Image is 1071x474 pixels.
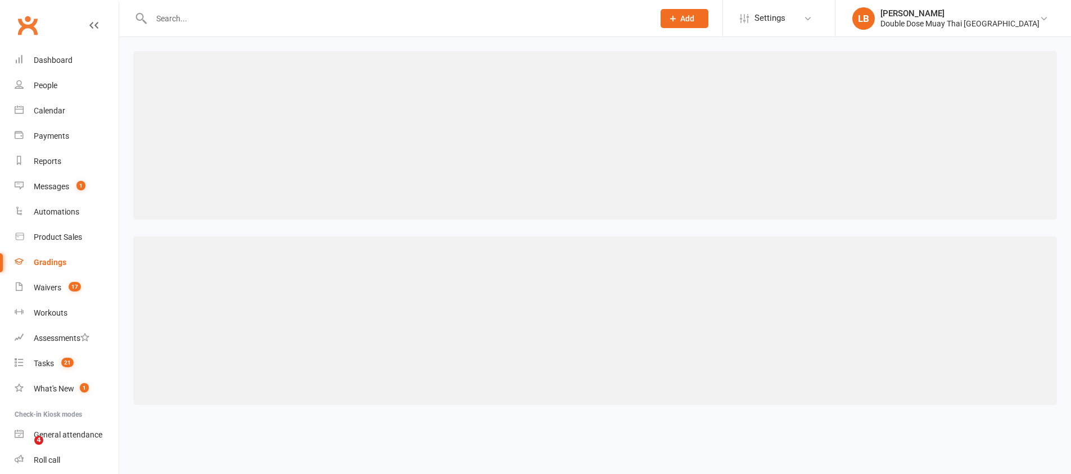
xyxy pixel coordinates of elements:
[148,11,646,26] input: Search...
[34,384,74,393] div: What's New
[754,6,785,31] span: Settings
[852,7,875,30] div: LB
[15,326,119,351] a: Assessments
[15,149,119,174] a: Reports
[11,436,38,463] iframe: Intercom live chat
[880,8,1040,19] div: [PERSON_NAME]
[15,174,119,199] a: Messages 1
[13,11,42,39] a: Clubworx
[34,56,73,65] div: Dashboard
[15,250,119,275] a: Gradings
[34,157,61,166] div: Reports
[61,358,74,367] span: 21
[15,275,119,300] a: Waivers 17
[34,308,67,317] div: Workouts
[15,48,119,73] a: Dashboard
[15,351,119,376] a: Tasks 21
[34,359,54,368] div: Tasks
[15,300,119,326] a: Workouts
[880,19,1040,29] div: Double Dose Muay Thai [GEOGRAPHIC_DATA]
[15,422,119,448] a: General attendance kiosk mode
[15,376,119,402] a: What's New1
[34,207,79,216] div: Automations
[15,73,119,98] a: People
[34,455,60,464] div: Roll call
[76,181,85,190] span: 1
[34,182,69,191] div: Messages
[34,233,82,241] div: Product Sales
[34,334,89,343] div: Assessments
[34,436,43,445] span: 4
[15,225,119,250] a: Product Sales
[69,282,81,291] span: 17
[15,98,119,124] a: Calendar
[34,81,57,90] div: People
[15,124,119,149] a: Payments
[15,448,119,473] a: Roll call
[34,106,65,115] div: Calendar
[80,383,89,393] span: 1
[680,14,694,23] span: Add
[34,283,61,292] div: Waivers
[34,131,69,140] div: Payments
[661,9,708,28] button: Add
[34,430,102,439] div: General attendance
[34,258,66,267] div: Gradings
[15,199,119,225] a: Automations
